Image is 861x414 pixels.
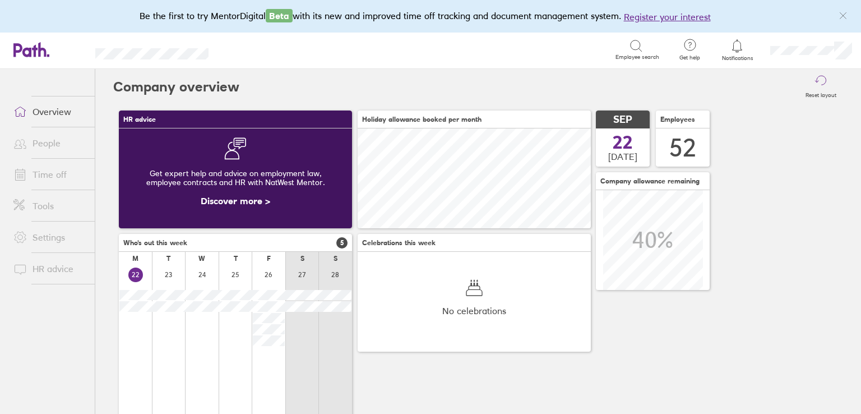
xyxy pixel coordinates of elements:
div: 52 [669,134,696,162]
span: 22 [613,134,633,151]
label: Reset layout [799,89,843,99]
div: S [300,255,304,263]
span: [DATE] [608,151,637,162]
span: Holiday allowance booked per month [362,116,482,123]
div: S [334,255,337,263]
span: HR advice [123,116,156,123]
span: Notifications [719,55,756,62]
div: M [132,255,138,263]
button: Register your interest [624,10,711,24]
span: 5 [336,237,348,249]
span: Beta [266,9,293,22]
span: Who's out this week [123,239,187,247]
div: T [234,255,238,263]
div: T [166,255,170,263]
a: HR advice [4,257,95,280]
span: Employees [660,116,695,123]
span: No celebrations [442,306,506,316]
button: Reset layout [799,69,843,105]
span: Employee search [615,54,659,61]
div: Be the first to try MentorDigital with its new and improved time off tracking and document manage... [140,9,722,24]
div: W [198,255,205,263]
div: Get expert help and advice on employment law, employee contracts and HR with NatWest Mentor. [128,160,343,196]
div: F [267,255,271,263]
a: Settings [4,226,95,249]
a: Discover more > [201,195,270,206]
a: People [4,132,95,154]
a: Time off [4,163,95,186]
a: Notifications [719,38,756,62]
h2: Company overview [113,69,239,105]
a: Tools [4,195,95,217]
span: Company allowance remaining [600,177,700,185]
span: SEP [613,114,632,126]
a: Overview [4,100,95,123]
span: Celebrations this week [362,239,436,247]
span: Get help [672,54,708,61]
div: Search [239,44,267,54]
